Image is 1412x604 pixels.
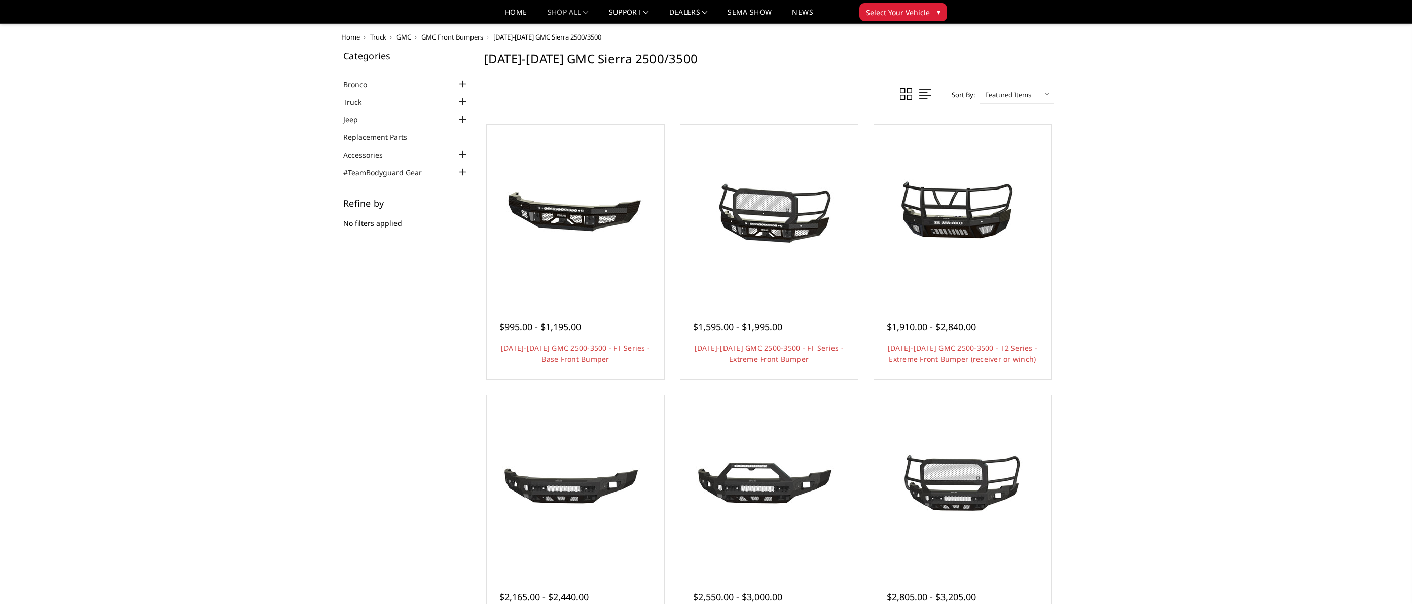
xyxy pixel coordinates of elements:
a: 2024-2025 GMC 2500-3500 - Freedom Series - Extreme Front Bumper 2024-2025 GMC 2500-3500 - Freedom... [877,398,1049,570]
a: News [792,9,813,23]
a: 2024-2025 GMC 2500-3500 - FT Series - Base Front Bumper 2024-2025 GMC 2500-3500 - FT Series - Bas... [489,127,662,299]
a: [DATE]-[DATE] GMC 2500-3500 - FT Series - Extreme Front Bumper [695,343,844,364]
span: $2,165.00 - $2,440.00 [499,591,589,603]
h1: [DATE]-[DATE] GMC Sierra 2500/3500 [484,51,1054,74]
a: 2024-2025 GMC 2500-3500 - Freedom Series - Sport Front Bumper (non-winch) 2024-2025 GMC 2500-3500... [683,398,855,570]
a: 2024-2025 GMC 2500-3500 - FT Series - Extreme Front Bumper 2024-2025 GMC 2500-3500 - FT Series - ... [683,127,855,299]
a: Truck [343,97,374,107]
div: No filters applied [343,199,469,239]
h5: Refine by [343,199,469,208]
a: Home [341,32,360,42]
span: Select Your Vehicle [866,7,930,18]
a: 2024-2025 GMC 2500-3500 - Freedom Series - Base Front Bumper (non-winch) 2024-2025 GMC 2500-3500 ... [489,398,662,570]
a: 2024-2025 GMC 2500-3500 - T2 Series - Extreme Front Bumper (receiver or winch) 2024-2025 GMC 2500... [877,127,1049,299]
a: Replacement Parts [343,132,420,142]
a: Bronco [343,79,380,90]
a: GMC Front Bumpers [421,32,483,42]
span: ▾ [937,7,940,17]
h5: Categories [343,51,469,60]
a: Truck [370,32,386,42]
a: #TeamBodyguard Gear [343,167,435,178]
a: Home [505,9,527,23]
span: [DATE]-[DATE] GMC Sierra 2500/3500 [493,32,601,42]
a: SEMA Show [728,9,772,23]
span: $2,550.00 - $3,000.00 [693,591,782,603]
span: $2,805.00 - $3,205.00 [887,591,976,603]
a: Accessories [343,149,395,160]
a: Jeep [343,114,371,125]
a: [DATE]-[DATE] GMC 2500-3500 - T2 Series - Extreme Front Bumper (receiver or winch) [888,343,1037,364]
a: GMC [396,32,411,42]
label: Sort By: [946,87,975,102]
a: Dealers [669,9,708,23]
a: Support [609,9,649,23]
span: $1,595.00 - $1,995.00 [693,321,782,333]
a: [DATE]-[DATE] GMC 2500-3500 - FT Series - Base Front Bumper [501,343,650,364]
span: $995.00 - $1,195.00 [499,321,581,333]
a: shop all [548,9,589,23]
span: $1,910.00 - $2,840.00 [887,321,976,333]
button: Select Your Vehicle [859,3,947,21]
